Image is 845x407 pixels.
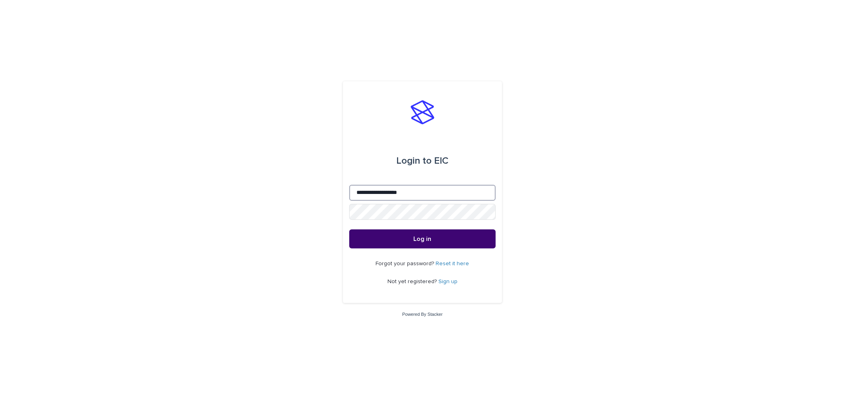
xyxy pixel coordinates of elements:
[376,261,436,266] span: Forgot your password?
[436,261,469,266] a: Reset it here
[414,236,432,242] span: Log in
[397,150,449,172] div: EIC
[438,279,458,284] a: Sign up
[411,100,434,124] img: stacker-logo-s-only.png
[397,156,432,166] span: Login to
[387,279,438,284] span: Not yet registered?
[349,229,496,249] button: Log in
[402,312,442,317] a: Powered By Stacker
